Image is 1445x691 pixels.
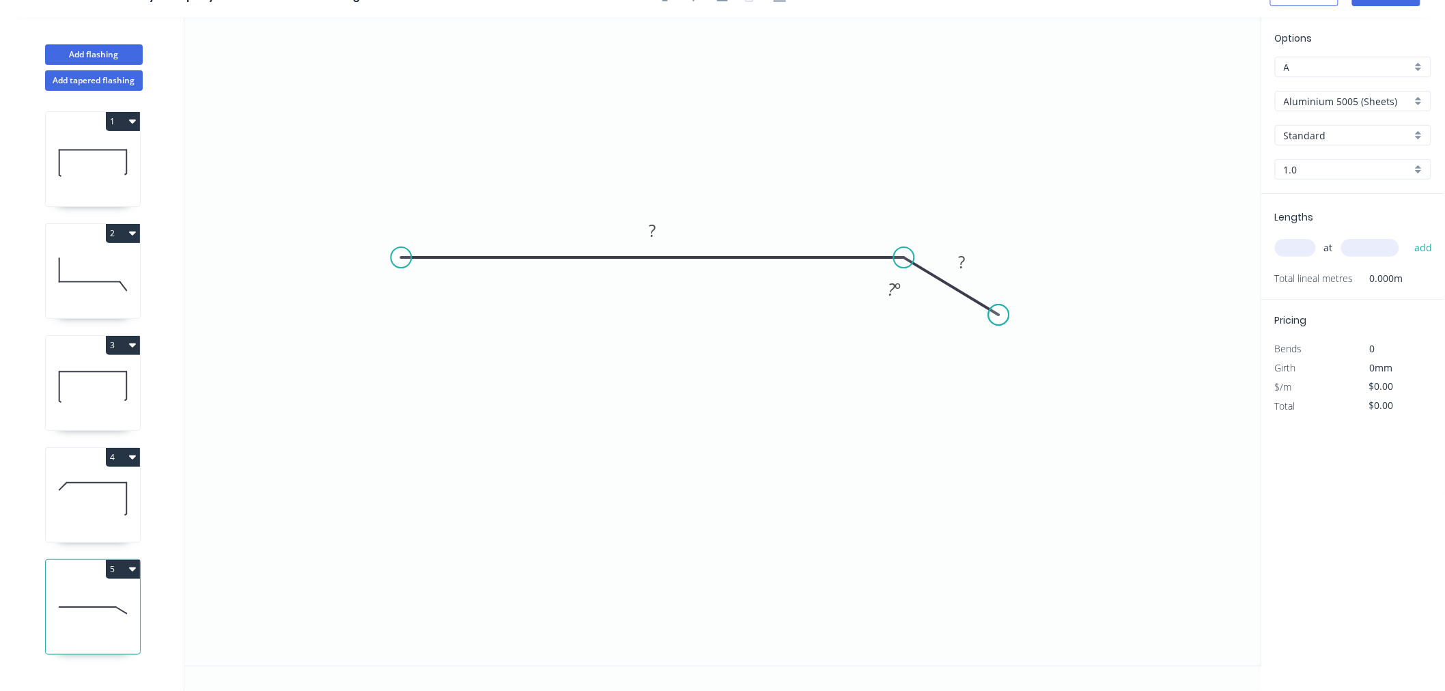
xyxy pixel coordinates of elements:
span: $/m [1275,380,1292,393]
button: 5 [106,560,140,579]
button: Add tapered flashing [45,70,143,91]
span: 0.000m [1353,269,1403,288]
button: 3 [106,336,140,355]
input: Thickness [1284,163,1412,177]
span: Total lineal metres [1275,269,1353,288]
button: 4 [106,448,140,467]
button: Add flashing [45,44,143,65]
svg: 0 [184,17,1261,666]
span: Girth [1275,361,1296,374]
tspan: ? [959,251,966,274]
input: Colour [1284,128,1412,143]
span: 0 [1370,342,1375,355]
span: 0mm [1370,361,1393,374]
button: 1 [106,112,140,131]
span: Options [1275,31,1313,45]
span: Lengths [1275,210,1314,224]
button: add [1407,236,1440,259]
span: Total [1275,399,1295,412]
tspan: ? [888,278,896,300]
span: Bends [1275,342,1302,355]
span: at [1324,238,1333,257]
tspan: ? [649,219,656,242]
input: Price level [1284,60,1412,74]
span: Pricing [1275,313,1307,327]
input: Material [1284,94,1412,109]
button: 2 [106,224,140,243]
tspan: º [895,278,901,300]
